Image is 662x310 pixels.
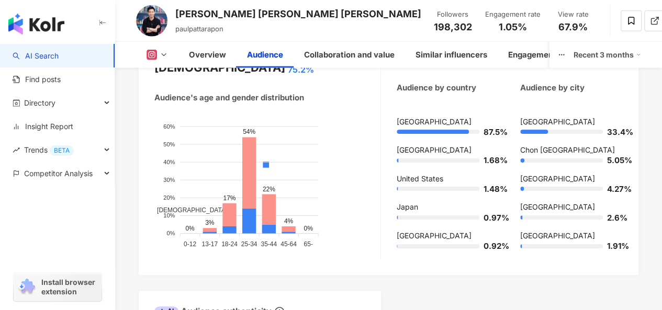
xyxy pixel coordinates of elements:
[558,22,588,32] span: 67.9%
[484,156,499,164] span: 1.68%
[520,145,623,155] div: Chon [GEOGRAPHIC_DATA]
[607,128,623,136] span: 33.4%
[166,230,175,236] tspan: 0%
[499,22,527,32] span: 1.05%
[13,121,73,132] a: Insight Report
[175,25,223,33] span: paulpattarapon
[520,231,623,241] div: [GEOGRAPHIC_DATA]
[397,117,499,127] div: [GEOGRAPHIC_DATA]
[416,49,487,61] div: Similar influencers
[163,212,175,219] tspan: 10%
[520,202,623,212] div: [GEOGRAPHIC_DATA]
[484,214,499,222] span: 0.97%
[163,194,175,201] tspan: 20%
[154,92,304,103] div: Audience's age and gender distribution
[607,156,623,164] span: 5.05%
[13,51,59,61] a: searchAI Search
[189,49,226,61] div: Overview
[17,279,37,295] img: chrome extension
[485,9,541,20] div: Engagement rate
[574,47,641,63] div: Recent 3 months
[434,21,472,32] span: 198,302
[397,231,499,241] div: [GEOGRAPHIC_DATA]
[397,82,476,93] div: Audience by country
[520,174,623,184] div: [GEOGRAPHIC_DATA]
[163,123,175,129] tspan: 60%
[41,278,98,296] span: Install browser extension
[484,185,499,193] span: 1.48%
[520,117,623,127] div: [GEOGRAPHIC_DATA]
[175,7,421,20] div: [PERSON_NAME] [PERSON_NAME] [PERSON_NAME]
[553,9,593,20] div: View rate
[163,177,175,183] tspan: 30%
[280,240,297,247] tspan: 45-64
[13,74,61,85] a: Find posts
[24,162,93,185] span: Competitor Analysis
[433,9,473,20] div: Followers
[184,240,196,247] tspan: 0-12
[397,202,499,212] div: Japan
[508,49,556,61] div: Engagement
[484,242,499,250] span: 0.92%
[149,206,227,214] span: [DEMOGRAPHIC_DATA]
[397,145,499,155] div: [GEOGRAPHIC_DATA]
[520,82,585,93] div: Audience by city
[397,174,499,184] div: United States
[221,240,238,247] tspan: 18-24
[247,49,283,61] div: Audience
[607,185,623,193] span: 4.27%
[304,240,313,247] tspan: 65-
[24,91,55,114] span: Directory
[607,214,623,222] span: 2.6%
[163,141,175,147] tspan: 50%
[241,240,257,247] tspan: 25-34
[13,146,20,154] span: rise
[261,240,277,247] tspan: 35-44
[136,5,167,37] img: KOL Avatar
[484,128,499,136] span: 87.5%
[50,145,74,156] div: BETA
[304,49,395,61] div: Collaboration and value
[14,273,102,301] a: chrome extensionInstall browser extension
[24,138,74,162] span: Trends
[163,158,175,165] tspan: 40%
[8,14,64,35] img: logo
[607,242,623,250] span: 1.91%
[201,240,218,247] tspan: 13-17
